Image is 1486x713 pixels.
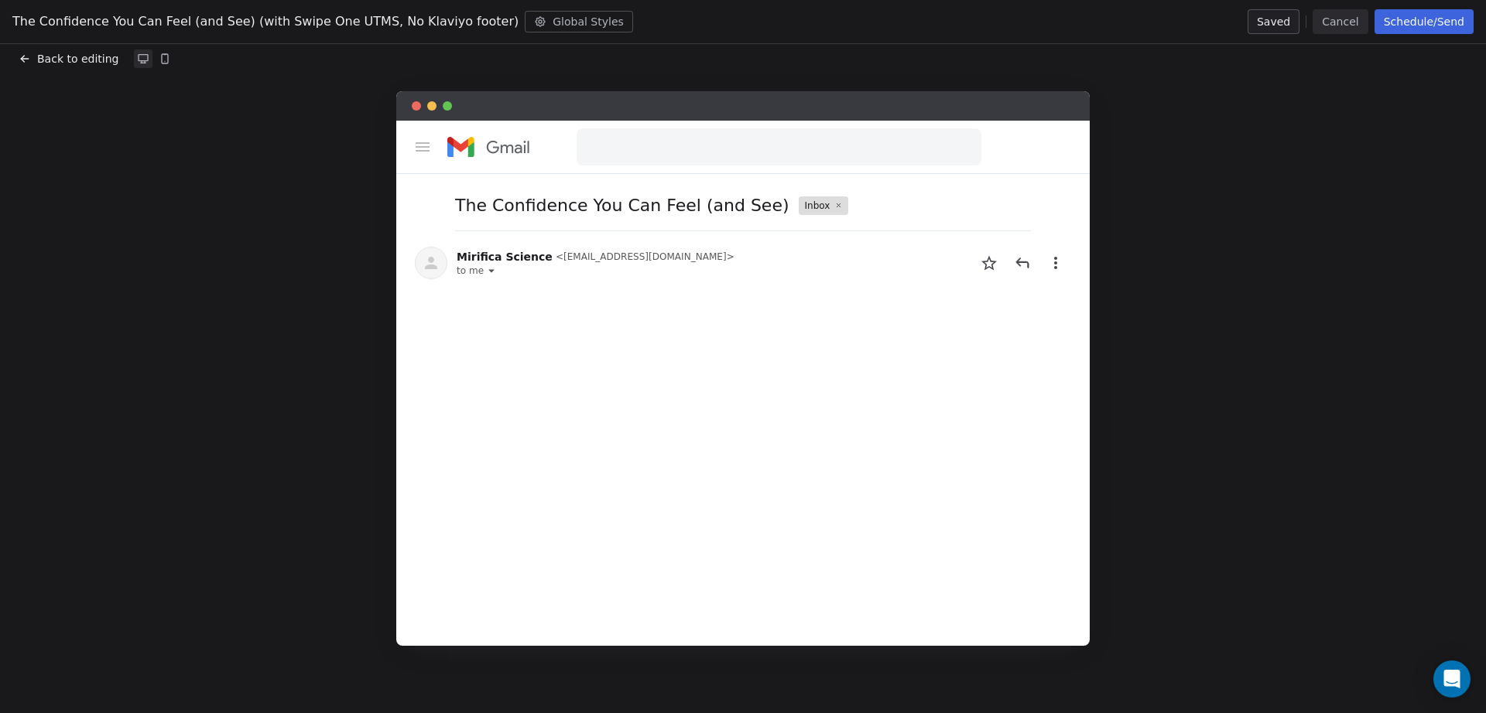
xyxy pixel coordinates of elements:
span: Back to editing [37,51,118,67]
span: The Confidence You Can Feel (and See) [455,193,789,218]
span: Mirifica Science [457,249,553,264]
button: Global Styles [525,11,633,32]
button: Schedule/Send [1375,9,1474,34]
span: < [EMAIL_ADDRESS][DOMAIN_NAME] > [556,251,734,263]
button: Saved [1248,9,1299,34]
button: Back to editing [15,48,122,70]
button: Cancel [1313,9,1368,34]
span: Inbox [805,200,830,212]
div: Open Intercom Messenger [1433,660,1471,698]
span: The Confidence You Can Feel (and See) (with Swipe One UTMS, No Klaviyo footer) [12,12,519,31]
span: to me [457,264,484,277]
iframe: HTML Preview [415,285,1071,627]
